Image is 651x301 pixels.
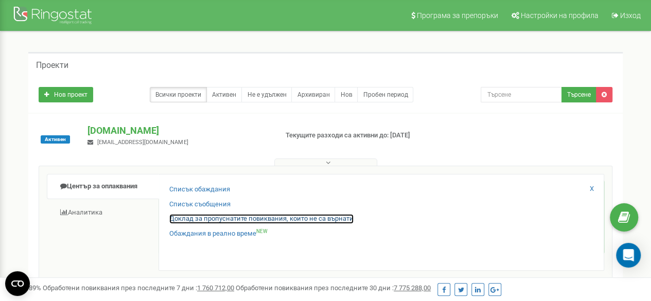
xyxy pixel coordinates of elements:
button: Open CMP widget [5,271,30,296]
span: [EMAIL_ADDRESS][DOMAIN_NAME] [97,139,188,146]
a: Пробен период [357,87,413,102]
button: Търсене [561,87,596,102]
u: 1 760 712,00 [197,284,234,292]
span: Активен [41,135,70,144]
input: Търсене [481,87,562,102]
a: Нов [335,87,358,102]
a: Активен [206,87,242,102]
u: 7 775 288,00 [394,284,431,292]
span: Настройки на профила [521,11,599,20]
a: Списък обаждания [169,185,230,194]
div: Open Intercom Messenger [616,243,641,268]
a: Всички проекти [150,87,207,102]
a: Обаждания в реално времеNEW [169,229,268,239]
a: Архивиран [291,87,335,102]
sup: NEW [256,228,268,234]
p: [DOMAIN_NAME] [87,124,269,137]
a: Център за оплаквания [47,174,159,199]
span: Обработени повиквания през последните 7 дни : [43,284,234,292]
a: Не е удължен [241,87,292,102]
a: Списък съобщения [169,200,231,209]
a: Нов проект [39,87,93,102]
span: Програма за препоръки [417,11,498,20]
a: X [590,184,594,194]
a: Аналитика [47,200,159,225]
span: Изход [620,11,641,20]
h5: Проекти [36,61,68,70]
span: Обработени повиквания през последните 30 дни : [236,284,431,292]
p: Текущите разходи са активни до: [DATE] [286,131,417,140]
a: Доклад за пропуснатите повиквания, които не са върнати [169,214,354,224]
